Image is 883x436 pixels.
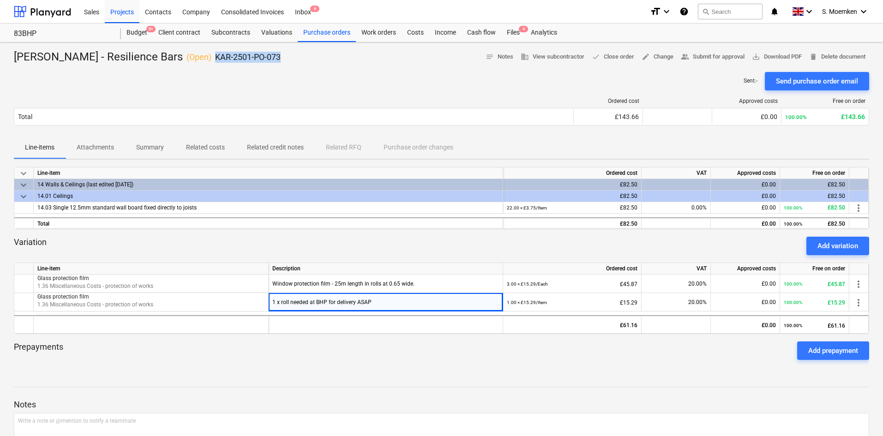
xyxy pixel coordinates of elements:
[785,114,807,120] small: 100.00%
[486,53,494,61] span: notes
[780,263,849,275] div: Free on order
[486,52,513,62] span: Notes
[642,53,650,61] span: edit
[356,24,402,42] div: Work orders
[525,24,563,42] a: Analytics
[806,237,869,255] button: Add variation
[153,24,206,42] a: Client contract
[592,52,634,62] span: Close order
[18,113,32,120] div: Total
[715,293,776,311] div: £0.00
[837,392,883,436] iframe: Chat Widget
[206,24,256,42] a: Subcontracts
[507,293,637,312] div: £15.29
[34,217,503,229] div: Total
[715,191,776,202] div: £0.00
[853,279,864,290] span: more_vert
[711,263,780,275] div: Approved costs
[482,50,517,64] button: Notes
[744,77,757,85] p: Sent : -
[784,275,845,293] div: £45.87
[18,191,29,202] span: keyboard_arrow_down
[805,50,869,64] button: Delete document
[715,218,776,230] div: £0.00
[784,218,845,230] div: £82.50
[784,316,845,335] div: £61.16
[37,204,197,211] span: 14.03 Single 12.5mm standard wall board fixed directly to joists
[650,6,661,17] i: format_size
[136,143,164,152] p: Summary
[681,53,689,61] span: people_alt
[507,281,548,287] small: 3.00 × £15.29 / Each
[507,300,547,305] small: 1.00 × £15.29 / Item
[776,75,858,87] div: Send purchase order email
[402,24,429,42] a: Costs
[711,167,780,179] div: Approved costs
[503,167,642,179] div: Ordered cost
[853,203,864,214] span: more_vert
[519,26,528,32] span: 4
[780,167,849,179] div: Free on order
[661,6,672,17] i: keyboard_arrow_down
[507,275,637,293] div: £45.87
[817,240,858,252] div: Add variation
[272,275,499,293] div: Window protection film - 25m length in rolls at 0.65 wide.
[809,52,865,62] span: Delete document
[14,29,110,39] div: 83BHP
[215,52,281,63] p: KAR-2501-PO-073
[18,179,29,191] span: keyboard_arrow_down
[715,275,776,293] div: £0.00
[642,167,711,179] div: VAT
[14,399,869,410] p: Notes
[18,168,29,179] span: keyboard_arrow_down
[822,8,857,15] span: S. Moemken
[121,24,153,42] div: Budget
[37,191,499,202] div: 14.01 Ceilings
[784,191,845,202] div: £82.50
[310,6,319,12] span: 6
[25,143,54,152] p: Line-items
[784,205,802,210] small: 100.00%
[577,113,639,120] div: £143.66
[702,8,709,15] span: search
[638,50,677,64] button: Change
[642,52,673,62] span: Change
[642,202,711,214] div: 0.00%
[784,202,845,214] div: £82.50
[34,263,269,275] div: Line-item
[507,316,637,334] div: £61.16
[298,24,356,42] a: Purchase orders
[748,50,805,64] button: Download PDF
[256,24,298,42] a: Valuations
[804,6,815,17] i: keyboard_arrow_down
[752,52,802,62] span: Download PDF
[462,24,501,42] a: Cash flow
[642,293,711,311] div: 20.00%
[808,345,858,357] div: Add prepayment
[14,50,281,65] div: [PERSON_NAME] - Resilience Bars
[797,341,869,360] button: Add prepayment
[858,6,869,17] i: keyboard_arrow_down
[37,283,153,289] span: 1.36 Miscellaneous Costs - protection of works
[77,143,114,152] p: Attachments
[770,6,779,17] i: notifications
[716,113,777,120] div: £0.00
[784,221,802,227] small: 100.00%
[784,300,802,305] small: 100.00%
[592,53,600,61] span: done
[121,24,153,42] a: Budget9+
[37,293,89,300] span: Glass protection film
[269,263,503,275] div: Description
[272,293,499,311] div: 1 x roll needed at BHP for delivery ASAP
[588,50,638,64] button: Close order
[34,167,503,179] div: Line-item
[507,179,637,191] div: £82.50
[853,297,864,308] span: more_vert
[14,341,63,360] p: Prepayments
[429,24,462,42] a: Income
